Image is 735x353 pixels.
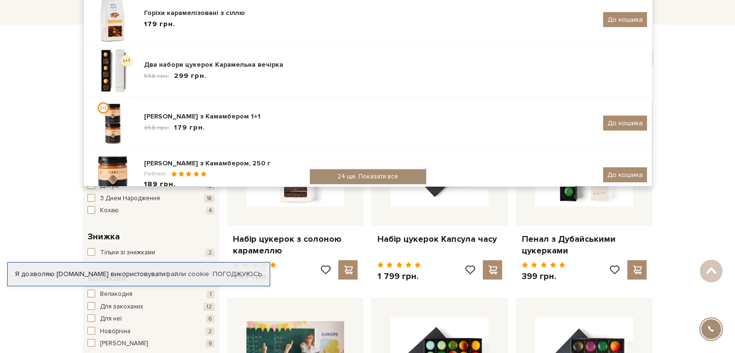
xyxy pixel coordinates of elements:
[100,194,160,204] span: З Днем Народження
[144,179,176,190] span: 189 грн.
[144,72,170,80] span: 598 грн.
[144,170,170,177] span: Рейтинг:
[144,8,596,18] div: Горіхи карамелізовані з сіллю
[87,206,215,216] button: Кохаю 4
[100,339,148,349] span: [PERSON_NAME]
[521,234,647,256] a: Пенал з Дубайськими цукерками
[84,97,652,148] a: [PERSON_NAME] з Камамбером 1+1358 грн.179 грн. До кошика
[144,60,647,70] div: Два набори цукерок Карамельна вечірка
[204,194,215,203] span: 18
[310,169,426,184] div: 24 ще. Показати все
[100,206,119,216] span: Кохаю
[83,5,119,20] a: Каталог
[87,302,215,312] button: Для закоханих 12
[174,71,207,81] span: 299 грн.
[87,230,120,243] span: Знижка
[87,327,215,337] button: Новорічна 2
[521,271,565,282] p: 399 грн.
[603,116,647,131] button: До кошика
[165,270,209,278] a: файли cookie
[607,171,643,179] span: До кошика
[377,234,502,245] a: Набір цукерок Капсула часу
[213,270,262,279] a: Погоджуюсь
[206,206,215,215] span: 4
[100,290,132,299] span: Великодня
[205,327,215,336] span: 2
[603,12,647,27] button: До кошика
[87,314,215,324] button: Для неї 6
[88,150,137,199] img: sirna-100x100.jpg
[88,99,137,147] img: photo_2025-07-15_11-16-44-100x100.jpg
[88,47,137,95] img: image_2024-06-25_12-11-21-%282%29-100x100.jpg
[205,249,215,257] span: 2
[87,248,215,258] button: Тільки зі знижками 2
[310,168,426,184] a: 24 ще. Показати все
[8,270,270,279] div: Я дозволяю [DOMAIN_NAME] використовувати
[206,315,215,323] span: 6
[603,167,647,182] button: До кошика
[87,194,215,204] button: З Днем Народження 18
[144,159,596,168] div: [PERSON_NAME] з Камамбером, 250 г
[84,149,652,200] a: [PERSON_NAME] з Камамбером, 250 гРейтинг:189 грн. До кошика
[206,339,215,348] span: 9
[83,27,653,47] h1: Набори цукерок для будь-якого свята
[144,112,596,121] div: [PERSON_NAME] з Камамбером 1+1
[607,119,643,127] span: До кошика
[87,339,215,349] button: [PERSON_NAME] 9
[607,15,643,24] span: До кошика
[100,248,155,258] span: Тільки зі знижками
[144,124,170,132] span: 358 грн.
[84,45,652,97] a: Два набори цукерок Карамельна вечірка598 грн.299 грн.
[174,123,205,133] span: 179 грн.
[100,314,122,324] span: Для неї
[100,302,143,312] span: Для закоханих
[100,327,130,337] span: Новорічна
[144,19,175,29] span: 179 грн.
[377,271,421,282] p: 1 799 грн.
[87,290,215,299] button: Великодня 1
[207,290,215,298] span: 1
[203,303,215,311] span: 12
[233,234,358,256] a: Набір цукерок з солоною карамеллю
